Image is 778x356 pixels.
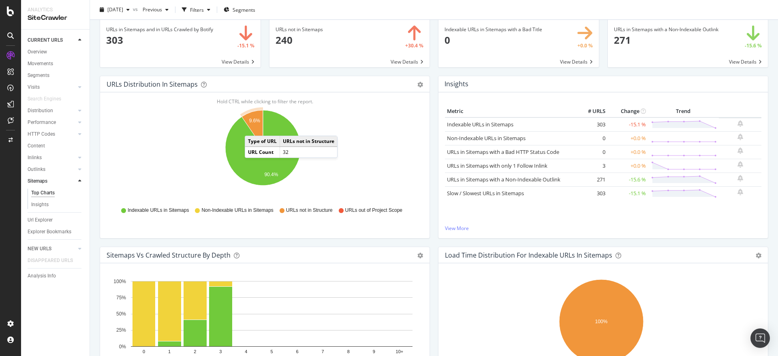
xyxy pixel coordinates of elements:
text: 100% [595,319,608,324]
div: Outlinks [28,165,45,174]
td: URLs not in Structure [280,136,338,147]
div: CURRENT URLS [28,36,63,45]
td: +0.0 % [607,145,648,159]
a: URLs in Sitemaps with a Non-Indexable Outlink [447,176,560,183]
div: Sitemaps vs Crawled Structure by Depth [107,251,231,259]
div: HTTP Codes [28,130,55,139]
div: Filters [190,6,204,13]
a: Segments [28,71,84,80]
text: 25% [116,328,126,333]
div: Analytics [28,6,83,13]
span: Indexable URLs in Sitemaps [128,207,189,214]
div: Inlinks [28,153,42,162]
a: Distribution [28,107,76,115]
text: 3 [219,350,222,354]
div: DISAPPEARED URLS [28,256,73,265]
text: 10+ [396,350,404,354]
a: CURRENT URLS [28,36,76,45]
a: URLs in Sitemaps with a Bad HTTP Status Code [447,148,559,156]
a: DISAPPEARED URLS [28,256,81,265]
text: 5 [270,350,273,354]
text: 1 [168,350,171,354]
div: Sitemaps [28,177,47,185]
a: Analysis Info [28,272,84,280]
div: bell-plus [737,161,743,168]
th: Trend [648,105,719,117]
text: 100% [113,279,126,284]
span: Segments [233,6,255,13]
text: 8 [347,350,350,354]
a: Content [28,142,84,150]
span: Previous [139,6,162,13]
a: Slow / Slowest URLs in Sitemaps [447,190,524,197]
th: # URLS [575,105,607,117]
a: Movements [28,60,84,68]
div: Performance [28,118,56,127]
span: vs [133,5,139,12]
div: SiteCrawler [28,13,83,23]
a: View More [445,225,761,232]
div: Overview [28,48,47,56]
div: Open Intercom Messenger [750,328,770,348]
th: Change [607,105,648,117]
h4: Insights [445,79,468,90]
a: Inlinks [28,153,76,162]
td: 32 [280,147,338,157]
text: 4 [245,350,247,354]
div: Insights [31,200,49,209]
div: Analysis Info [28,272,56,280]
a: Visits [28,83,76,92]
span: URLs not in Structure [286,207,333,214]
div: Distribution [28,107,53,115]
a: Explorer Bookmarks [28,228,84,236]
a: NEW URLS [28,245,76,253]
text: 7 [322,350,324,354]
div: bell-plus [737,120,743,127]
td: 0 [575,131,607,145]
td: +0.0 % [607,131,648,145]
div: Content [28,142,45,150]
th: Metric [445,105,575,117]
a: HTTP Codes [28,130,76,139]
div: gear [756,253,761,258]
text: 90.4% [264,172,278,177]
button: [DATE] [96,3,133,16]
td: Type of URL [245,136,280,147]
text: 9 [373,350,375,354]
div: Top Charts [31,189,55,197]
td: 303 [575,186,607,200]
div: Visits [28,83,40,92]
a: Overview [28,48,84,56]
div: bell-plus [737,147,743,154]
div: Movements [28,60,53,68]
a: Performance [28,118,76,127]
div: gear [417,82,423,87]
td: +0.0 % [607,159,648,173]
span: Non-Indexable URLs in Sitemaps [201,207,273,214]
div: Search Engines [28,95,61,103]
td: -15.1 % [607,117,648,132]
div: bell-plus [737,189,743,195]
td: -15.6 % [607,173,648,186]
a: Top Charts [31,189,84,197]
a: Indexable URLs in Sitemaps [447,121,513,128]
a: Url Explorer [28,216,84,224]
svg: A chart. [107,105,419,199]
span: URLs out of Project Scope [345,207,402,214]
text: 6 [296,350,299,354]
text: 75% [116,295,126,301]
td: 271 [575,173,607,186]
div: URLs Distribution in Sitemaps [107,80,198,88]
a: Sitemaps [28,177,76,185]
text: 50% [116,311,126,317]
a: Non-Indexable URLs in Sitemaps [447,134,526,142]
button: Filters [179,3,214,16]
div: Url Explorer [28,216,53,224]
a: Search Engines [28,95,69,103]
td: 303 [575,117,607,132]
td: URL Count [245,147,280,157]
text: 0% [119,344,126,350]
a: URLs in Sitemaps with only 1 Follow Inlink [447,162,547,169]
div: bell-plus [737,175,743,181]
